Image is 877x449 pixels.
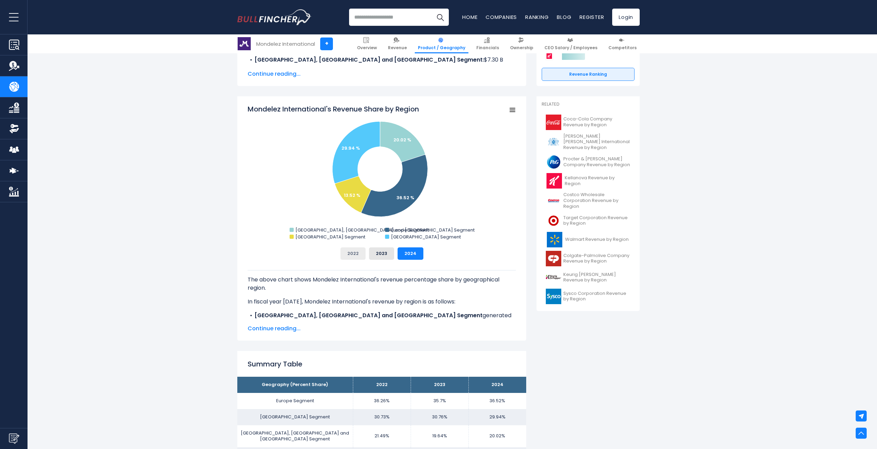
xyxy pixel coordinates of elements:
[248,324,516,333] span: Continue reading...
[563,215,630,227] span: Target Corporation Revenue by Region
[544,45,597,51] span: CEO Salary / Employees
[248,359,516,369] h2: Summary Table
[546,270,561,285] img: KDP logo
[237,409,353,425] td: [GEOGRAPHIC_DATA] Segment
[507,34,537,53] a: Ownership
[608,45,637,51] span: Competitors
[9,124,19,134] img: Ownership
[468,425,526,447] td: 20.02%
[357,45,377,51] span: Overview
[342,145,360,151] text: 29.94 %
[542,268,635,287] a: Keurig [PERSON_NAME] Revenue by Region
[411,409,468,425] td: 30.76%
[248,64,516,72] li: $13.31 B
[398,247,423,260] button: 2024
[565,175,630,187] span: Kellanova Revenue by Region
[248,104,419,114] tspan: Mondelez International's Revenue Share by Region
[388,45,407,51] span: Revenue
[546,251,561,266] img: CL logo
[353,377,411,393] th: 2022
[432,9,449,26] button: Search
[563,192,630,210] span: Costco Wholesale Corporation Revenue by Region
[605,34,640,53] a: Competitors
[525,13,549,21] a: Ranking
[546,115,561,130] img: KO logo
[563,253,630,265] span: Colgate-Palmolive Company Revenue by Region
[397,194,414,201] text: 36.52 %
[612,9,640,26] a: Login
[295,234,365,240] text: [GEOGRAPHIC_DATA] Segment
[411,393,468,409] td: 35.7%
[542,113,635,132] a: Coca-Cola Company Revenue by Region
[557,13,571,21] a: Blog
[248,311,516,328] li: generated $7.30 B in revenue, representing 20.02% of its total revenue.
[237,425,353,447] td: [GEOGRAPHIC_DATA], [GEOGRAPHIC_DATA] and [GEOGRAPHIC_DATA] Segment
[248,56,516,64] li: $7.30 B
[344,192,360,199] text: 13.52 %
[353,393,411,409] td: 36.26%
[248,270,516,410] div: The for Mondelez International is the Europe Segment, which represents 36.52% of its total revenu...
[546,289,561,304] img: SYY logo
[473,34,502,53] a: Financials
[542,287,635,306] a: Sysco Corporation Revenue by Region
[385,34,410,53] a: Revenue
[411,377,468,393] th: 2023
[563,116,630,128] span: Coca-Cola Company Revenue by Region
[462,13,477,21] a: Home
[238,37,251,50] img: MDLZ logo
[248,298,516,306] p: In fiscal year [DATE], Mondelez International's revenue by region is as follows:
[542,68,635,81] a: Revenue Ranking
[546,173,563,189] img: K logo
[340,247,366,260] button: 2022
[563,156,630,168] span: Procter & [PERSON_NAME] Company Revenue by Region
[237,377,353,393] th: Geography (Percent Share)
[391,227,429,233] text: Europe Segment
[391,234,461,240] text: [GEOGRAPHIC_DATA] Segment
[541,34,600,53] a: CEO Salary / Employees
[248,104,516,242] svg: Mondelez International's Revenue Share by Region
[237,393,353,409] td: Europe Segment
[468,393,526,409] td: 36.52%
[542,230,635,249] a: Walmart Revenue by Region
[248,70,516,78] span: Continue reading...
[545,52,553,60] img: Kellanova competitors logo
[411,425,468,447] td: 19.64%
[546,193,561,209] img: COST logo
[542,211,635,230] a: Target Corporation Revenue by Region
[369,247,394,260] button: 2023
[542,132,635,153] a: [PERSON_NAME] [PERSON_NAME] International Revenue by Region
[418,45,465,51] span: Product / Geography
[468,377,526,393] th: 2024
[546,232,563,247] img: WMT logo
[320,38,333,50] a: +
[237,9,312,25] img: Bullfincher logo
[415,34,468,53] a: Product / Geography
[510,45,533,51] span: Ownership
[255,56,484,64] b: [GEOGRAPHIC_DATA], [GEOGRAPHIC_DATA] and [GEOGRAPHIC_DATA] Segment:
[353,425,411,447] td: 21.49%
[542,249,635,268] a: Colgate-Palmolive Company Revenue by Region
[295,227,475,233] text: [GEOGRAPHIC_DATA], [GEOGRAPHIC_DATA] and [GEOGRAPHIC_DATA] Segment
[476,45,499,51] span: Financials
[256,40,315,48] div: Mondelez International
[255,64,302,72] b: Europe Segment:
[468,409,526,425] td: 29.94%
[542,190,635,211] a: Costco Wholesale Corporation Revenue by Region
[354,34,380,53] a: Overview
[255,311,483,319] b: [GEOGRAPHIC_DATA], [GEOGRAPHIC_DATA] and [GEOGRAPHIC_DATA] Segment
[248,276,516,292] p: The above chart shows Mondelez International's revenue percentage share by geographical region.
[353,409,411,425] td: 30.73%
[546,134,561,150] img: PM logo
[563,272,630,284] span: Keurig [PERSON_NAME] Revenue by Region
[563,133,630,151] span: [PERSON_NAME] [PERSON_NAME] International Revenue by Region
[486,13,517,21] a: Companies
[542,101,635,107] p: Related
[546,154,561,170] img: PG logo
[542,152,635,171] a: Procter & [PERSON_NAME] Company Revenue by Region
[546,213,561,228] img: TGT logo
[565,237,629,243] span: Walmart Revenue by Region
[393,137,411,143] text: 20.02 %
[237,9,311,25] a: Go to homepage
[580,13,604,21] a: Register
[563,291,630,302] span: Sysco Corporation Revenue by Region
